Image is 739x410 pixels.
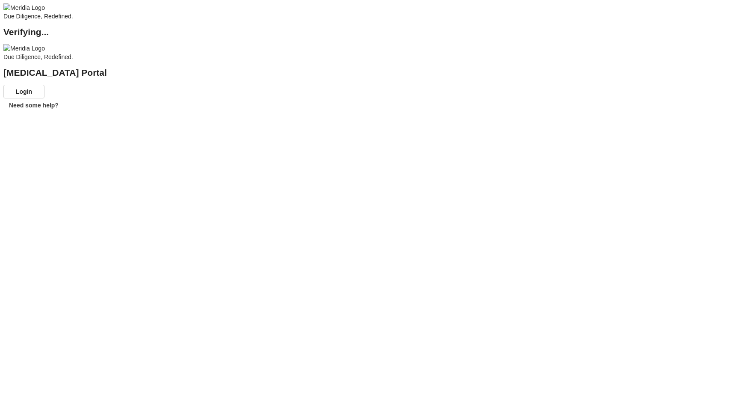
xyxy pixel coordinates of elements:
h2: Verifying... [3,28,736,36]
span: Due Diligence, Redefined. [3,13,73,20]
button: Login [3,85,44,98]
img: Meridia Logo [3,44,45,53]
span: Due Diligence, Redefined. [3,53,73,60]
h2: [MEDICAL_DATA] Portal [3,68,736,77]
button: Need some help? [3,98,64,112]
img: Meridia Logo [3,3,45,12]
